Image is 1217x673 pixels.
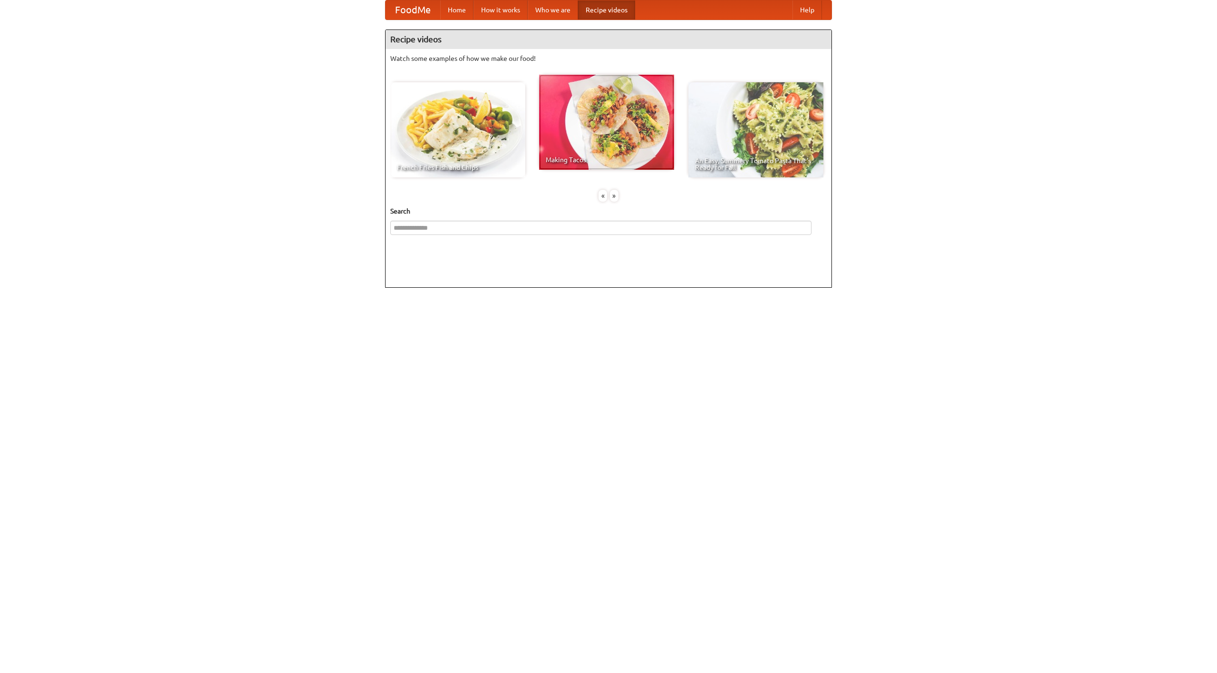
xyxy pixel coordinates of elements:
[792,0,822,20] a: Help
[528,0,578,20] a: Who we are
[688,82,823,177] a: An Easy, Summery Tomato Pasta That's Ready for Fall
[578,0,635,20] a: Recipe videos
[390,82,525,177] a: French Fries Fish and Chips
[440,0,473,20] a: Home
[539,75,674,170] a: Making Tacos
[386,0,440,20] a: FoodMe
[546,156,667,163] span: Making Tacos
[397,164,519,171] span: French Fries Fish and Chips
[386,30,831,49] h4: Recipe videos
[390,54,827,63] p: Watch some examples of how we make our food!
[610,190,618,202] div: »
[599,190,607,202] div: «
[473,0,528,20] a: How it works
[390,206,827,216] h5: Search
[695,157,817,171] span: An Easy, Summery Tomato Pasta That's Ready for Fall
